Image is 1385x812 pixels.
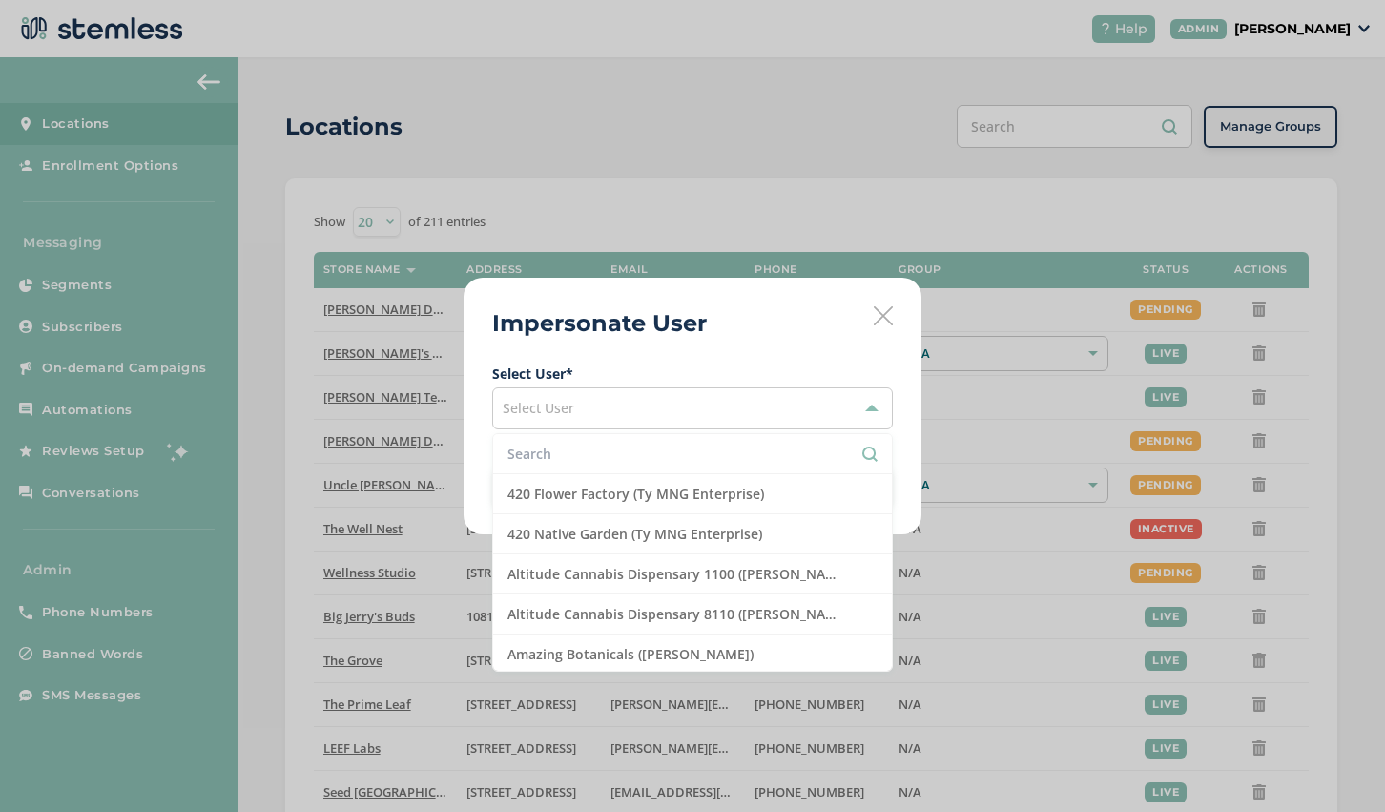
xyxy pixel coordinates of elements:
li: Altitude Cannabis Dispensary 8110 ([PERSON_NAME]) [493,594,892,635]
li: 420 Flower Factory (Ty MNG Enterprise) [493,474,892,514]
h2: Impersonate User [492,306,707,341]
iframe: Chat Widget [1290,720,1385,812]
li: Amazing Botanicals ([PERSON_NAME]) [493,635,892,675]
li: Altitude Cannabis Dispensary 1100 ([PERSON_NAME]) [493,554,892,594]
label: Select User [492,364,893,384]
li: 420 Native Garden (Ty MNG Enterprise) [493,514,892,554]
span: Select User [503,399,574,417]
input: Search [507,444,878,464]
